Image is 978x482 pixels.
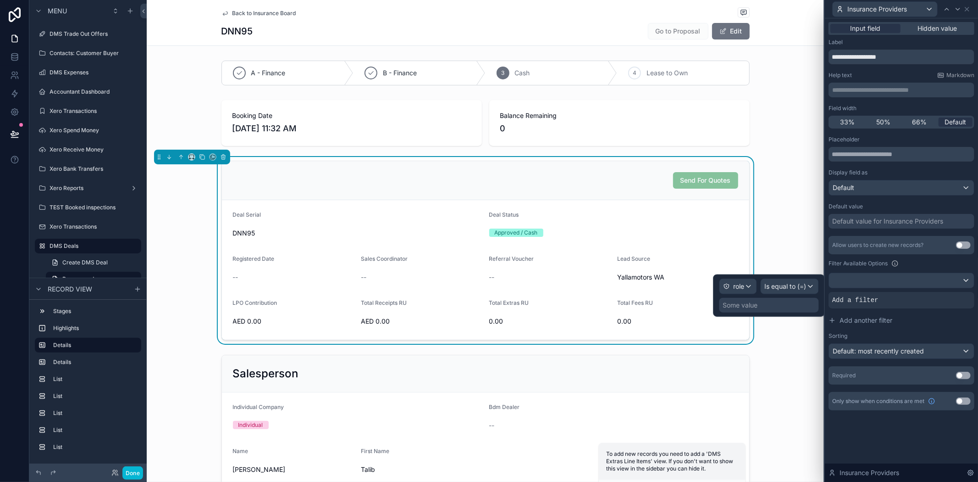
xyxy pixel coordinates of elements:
[46,255,141,270] a: Create DMS Deal
[233,273,238,282] span: --
[233,255,275,262] span: Registered Date
[829,343,974,359] button: Default: most recently created
[53,409,138,417] label: List
[233,299,277,306] span: LPO Contribution
[361,273,366,282] span: --
[35,219,141,234] a: Xero Transactions
[876,118,890,127] span: 50%
[221,10,296,17] a: Back to Insurance Board
[361,255,408,262] span: Sales Coordinator
[761,279,819,294] button: Is equal to (=)
[29,300,147,464] div: scrollable content
[50,204,139,211] label: TEST Booked inspections
[35,181,141,196] a: Xero Reports
[840,468,899,477] span: Insurance Providers
[833,347,924,355] span: Default: most recently created
[829,72,852,79] label: Help text
[50,69,139,76] label: DMS Expenses
[617,299,653,306] span: Total Fees RU
[53,359,138,366] label: Details
[53,392,138,400] label: List
[719,279,757,294] button: role
[946,72,974,79] span: Markdown
[712,23,750,39] button: Edit
[50,50,139,57] label: Contacts: Customer Buyer
[50,127,139,134] label: Xero Spend Money
[53,376,138,383] label: List
[62,275,94,283] span: Base record
[233,229,482,238] span: DNN95
[829,136,860,143] label: Placeholder
[35,46,141,61] a: Contacts: Customer Buyer
[35,104,141,118] a: Xero Transactions
[122,466,143,480] button: Done
[829,312,974,329] button: Add another filter
[233,317,354,326] span: AED 0.00
[50,30,139,38] label: DMS Trade Out Offers
[937,72,974,79] a: Markdown
[829,203,863,210] label: Default value
[62,259,108,266] span: Create DMS Deal
[832,1,938,17] button: Insurance Providers
[50,185,127,192] label: Xero Reports
[35,84,141,99] a: Accountant Dashboard
[232,10,296,17] span: Back to Insurance Board
[829,180,974,196] button: Default
[489,255,534,262] span: Referral Voucher
[50,223,139,230] label: Xero Transactions
[840,118,855,127] span: 33%
[53,308,138,315] label: Stages
[734,282,745,291] span: role
[489,273,495,282] span: --
[912,118,927,127] span: 66%
[945,118,966,127] span: Default
[50,242,136,250] label: DMS Deals
[53,426,138,434] label: List
[35,65,141,80] a: DMS Expenses
[50,88,139,95] label: Accountant Dashboard
[829,169,867,176] label: Display field as
[35,142,141,157] a: Xero Receive Money
[765,282,807,291] span: Is equal to (=)
[35,123,141,138] a: Xero Spend Money
[361,299,407,306] span: Total Receipts RU
[847,5,907,14] span: Insurance Providers
[829,260,888,267] label: Filter Available Options
[617,317,738,326] span: 0.00
[50,146,139,153] label: Xero Receive Money
[851,24,881,33] span: Input field
[489,299,529,306] span: Total Extras RU
[35,200,141,215] a: TEST Booked inspections
[918,24,957,33] span: Hidden value
[832,217,943,226] div: Default value for Insurance Providers
[832,296,879,305] span: Add a filter
[829,332,847,340] label: Sorting
[35,27,141,41] a: DMS Trade Out Offers
[495,229,538,237] div: Approved / Cash
[489,317,610,326] span: 0.00
[617,273,664,282] span: Yallamotors WA
[617,255,650,262] span: Lead Source
[723,301,758,310] div: Some value
[53,342,134,349] label: Details
[829,105,856,112] label: Field width
[832,241,923,249] div: Allow users to create new records?
[35,162,141,176] a: Xero Bank Transfers
[53,325,138,332] label: Highlights
[35,239,141,253] a: DMS Deals
[829,83,974,97] div: scrollable content
[48,285,92,294] span: Record view
[833,183,854,192] span: Default
[46,272,141,286] a: Base record
[606,450,733,472] span: To add new records you need to add a 'DMS Extras Line Items' view. If you don't want to show this...
[221,25,253,38] h1: DNN95
[832,372,856,379] div: Required
[53,443,138,451] label: List
[840,316,892,325] span: Add another filter
[832,398,924,405] span: Only show when conditions are met
[50,107,139,115] label: Xero Transactions
[233,211,261,218] span: Deal Serial
[489,211,519,218] span: Deal Status
[361,317,482,326] span: AED 0.00
[50,165,139,173] label: Xero Bank Transfers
